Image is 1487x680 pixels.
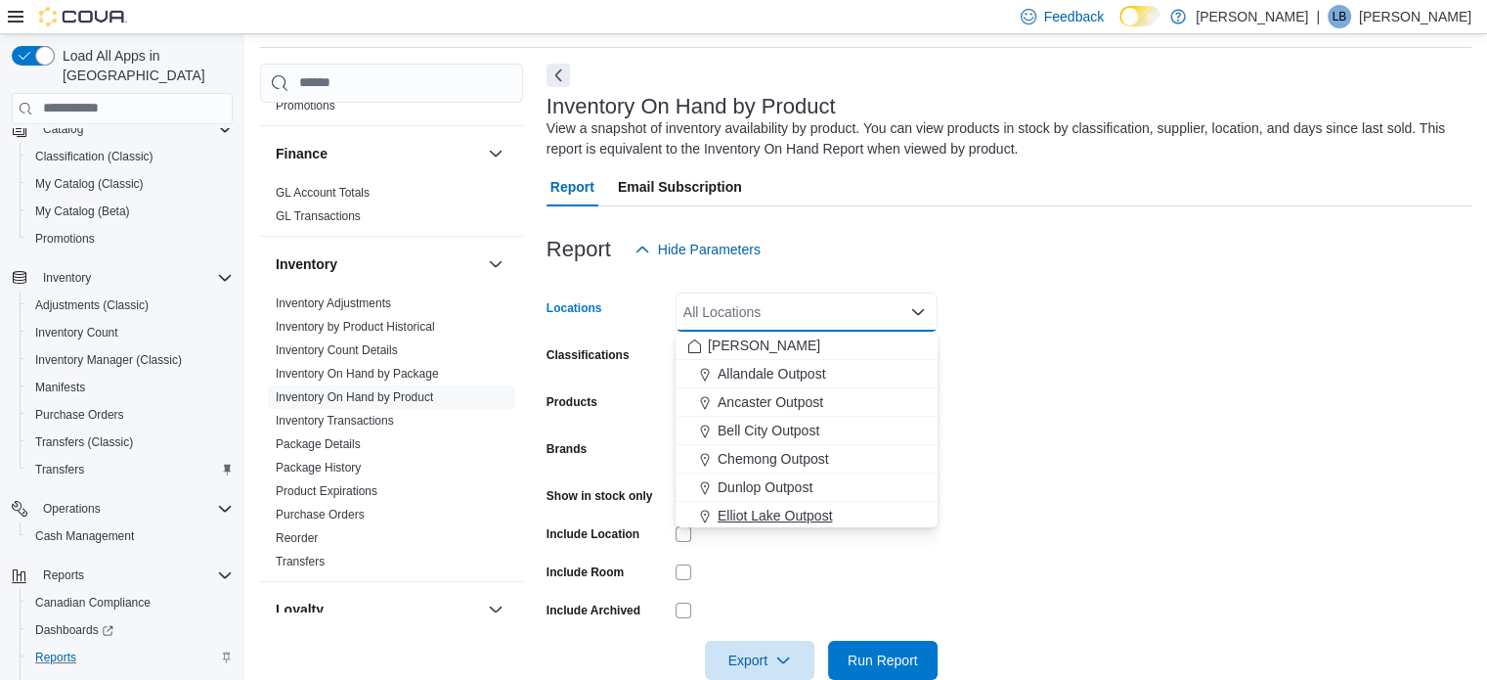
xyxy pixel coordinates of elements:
[547,95,836,118] h3: Inventory On Hand by Product
[27,172,152,196] a: My Catalog (Classic)
[676,360,938,388] button: Allandale Outpost
[708,336,820,355] span: [PERSON_NAME]
[276,343,398,357] a: Inventory Count Details
[27,591,233,614] span: Canadian Compliance
[276,531,318,545] a: Reorder
[910,304,926,320] button: Close list of options
[20,143,241,170] button: Classification (Classic)
[718,364,826,384] span: Allandale Outpost
[276,99,335,113] a: Promotions
[1316,5,1320,28] p: |
[20,319,241,346] button: Inventory Count
[276,507,365,522] span: Purchase Orders
[547,238,611,261] h3: Report
[27,200,233,223] span: My Catalog (Beta)
[35,117,91,141] button: Catalog
[27,145,161,168] a: Classification (Classic)
[27,227,233,250] span: Promotions
[27,458,233,481] span: Transfers
[276,342,398,358] span: Inventory Count Details
[43,270,91,286] span: Inventory
[547,300,602,316] label: Locations
[43,567,84,583] span: Reports
[35,595,151,611] span: Canadian Compliance
[27,145,233,168] span: Classification (Classic)
[27,524,233,548] span: Cash Management
[35,266,233,290] span: Inventory
[276,209,361,223] a: GL Transactions
[276,600,480,619] button: Loyalty
[20,170,241,198] button: My Catalog (Classic)
[4,115,241,143] button: Catalog
[35,352,182,368] span: Inventory Manager (Classic)
[276,185,370,201] span: GL Account Totals
[27,348,190,372] a: Inventory Manager (Classic)
[35,176,144,192] span: My Catalog (Classic)
[27,294,233,317] span: Adjustments (Classic)
[547,441,587,457] label: Brands
[718,421,819,440] span: Bell City Outpost
[276,437,361,451] a: Package Details
[27,591,158,614] a: Canadian Compliance
[276,554,325,569] span: Transfers
[276,254,337,274] h3: Inventory
[20,225,241,252] button: Promotions
[20,374,241,401] button: Manifests
[276,98,335,113] span: Promotions
[276,208,361,224] span: GL Transactions
[1359,5,1471,28] p: [PERSON_NAME]
[276,296,391,310] a: Inventory Adjustments
[27,321,126,344] a: Inventory Count
[547,394,597,410] label: Products
[35,564,233,587] span: Reports
[1119,6,1160,26] input: Dark Mode
[484,598,507,621] button: Loyalty
[276,461,361,475] a: Package History
[20,644,241,671] button: Reports
[35,622,113,638] span: Dashboards
[20,346,241,374] button: Inventory Manager (Classic)
[20,401,241,429] button: Purchase Orders
[547,347,630,363] label: Classifications
[43,121,83,137] span: Catalog
[276,254,480,274] button: Inventory
[27,403,233,427] span: Purchase Orders
[276,295,391,311] span: Inventory Adjustments
[1044,7,1104,26] span: Feedback
[27,431,233,454] span: Transfers (Classic)
[276,460,361,476] span: Package History
[276,366,439,382] span: Inventory On Hand by Package
[1328,5,1351,28] div: Laura Burns
[276,530,318,546] span: Reorder
[35,231,95,247] span: Promotions
[276,484,377,498] a: Product Expirations
[20,522,241,550] button: Cash Management
[276,600,324,619] h3: Loyalty
[718,477,812,497] span: Dunlop Outpost
[1196,5,1308,28] p: [PERSON_NAME]
[43,501,101,517] span: Operations
[550,167,594,206] span: Report
[4,495,241,522] button: Operations
[55,46,233,85] span: Load All Apps in [GEOGRAPHIC_DATA]
[547,118,1462,159] div: View a snapshot of inventory availability by product. You can view products in stock by classific...
[35,650,76,665] span: Reports
[27,376,233,399] span: Manifests
[27,403,132,427] a: Purchase Orders
[848,651,918,670] span: Run Report
[276,413,394,429] span: Inventory Transactions
[27,172,233,196] span: My Catalog (Classic)
[27,618,233,642] span: Dashboards
[828,641,938,680] button: Run Report
[35,149,153,164] span: Classification (Classic)
[718,392,823,412] span: Ancaster Outpost
[676,445,938,474] button: Chemong Outpost
[35,497,233,521] span: Operations
[20,456,241,483] button: Transfers
[276,186,370,200] a: GL Account Totals
[547,565,624,580] label: Include Room
[676,502,938,530] button: Elliot Lake Outpost
[20,198,241,225] button: My Catalog (Beta)
[276,319,435,335] span: Inventory by Product Historical
[35,117,233,141] span: Catalog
